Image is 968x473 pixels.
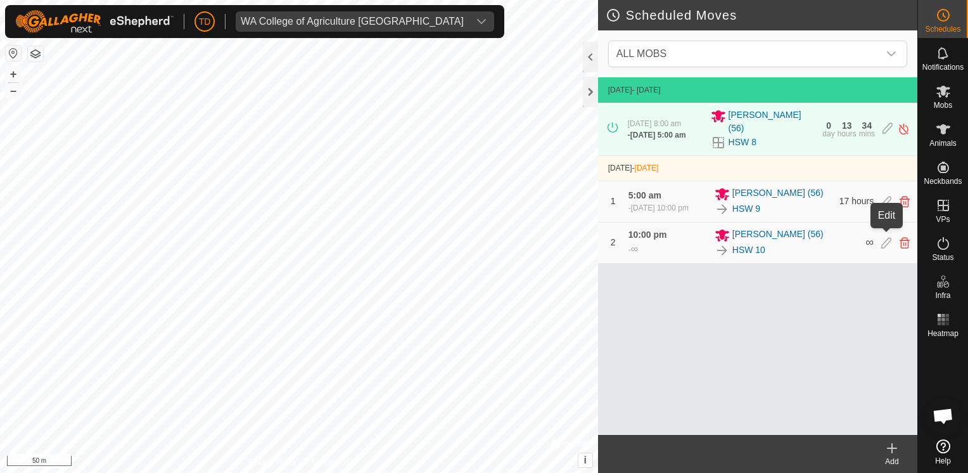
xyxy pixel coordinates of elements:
[924,397,962,435] a: Open chat
[469,11,494,32] div: dropdown trigger
[611,237,616,247] span: 2
[918,434,968,470] a: Help
[632,164,659,172] span: -
[608,164,632,172] span: [DATE]
[729,136,756,149] a: HSW 8
[632,86,661,94] span: - [DATE]
[879,41,904,67] div: dropdown trigger
[249,457,296,468] a: Privacy Policy
[628,230,667,240] span: 10:00 pm
[241,16,464,27] div: WA College of Agriculture [GEOGRAPHIC_DATA]
[867,456,917,467] div: Add
[6,67,21,82] button: +
[608,86,632,94] span: [DATE]
[616,48,666,59] span: ALL MOBS
[28,46,43,62] button: Map Layers
[631,204,689,212] span: [DATE] 10:00 pm
[6,46,21,61] button: Reset Map
[935,292,950,299] span: Infra
[826,121,831,130] div: 0
[935,457,951,465] span: Help
[628,190,661,200] span: 5:00 am
[837,130,857,138] div: hours
[862,121,872,130] div: 34
[611,196,616,206] span: 1
[898,122,910,136] img: Turn off schedule move
[934,101,952,109] span: Mobs
[729,108,815,135] span: [PERSON_NAME] (56)
[936,216,950,223] span: VPs
[606,8,917,23] h2: Scheduled Moves
[927,330,958,337] span: Heatmap
[630,131,686,139] span: [DATE] 5:00 am
[715,243,730,258] img: To
[628,202,689,214] div: -
[732,228,824,243] span: [PERSON_NAME] (56)
[732,243,765,257] a: HSW 10
[312,457,349,468] a: Contact Us
[628,129,686,141] div: -
[732,202,760,216] a: HSW 9
[611,41,879,67] span: ALL MOBS
[842,121,852,130] div: 13
[732,186,824,202] span: [PERSON_NAME] (56)
[929,139,957,147] span: Animals
[578,453,592,467] button: i
[236,11,469,32] span: WA College of Agriculture Denmark
[922,63,964,71] span: Notifications
[631,243,638,254] span: ∞
[199,15,211,29] span: TD
[15,10,174,33] img: Gallagher Logo
[932,254,953,261] span: Status
[822,130,834,138] div: day
[6,83,21,98] button: –
[839,196,874,206] span: 17 hours
[715,202,730,217] img: To
[628,242,638,257] div: -
[924,178,962,185] span: Neckbands
[859,130,875,138] div: mins
[925,25,960,33] span: Schedules
[635,164,659,172] span: [DATE]
[865,236,874,249] span: ∞
[584,455,587,465] span: i
[628,119,681,128] span: [DATE] 8:00 am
